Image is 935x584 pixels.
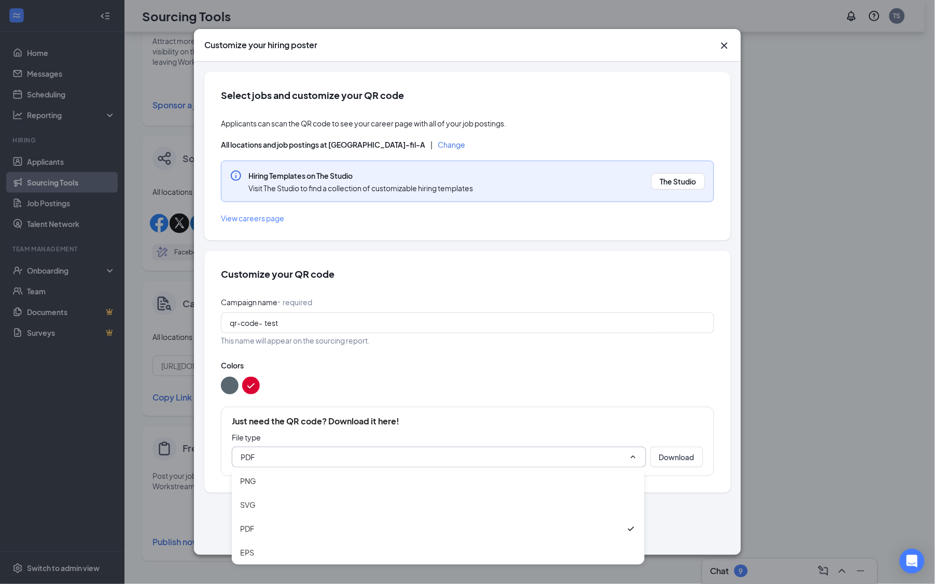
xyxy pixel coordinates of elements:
div: | [430,139,432,150]
span: Applicants can scan the QR code to see your career page with all of your job postings. [221,118,714,129]
span: Campaign name [221,297,277,307]
span: ⠂ required [277,297,312,307]
a: The Studio [660,176,696,187]
input: campaign name [264,317,705,329]
svg: Checkmark [626,524,636,534]
div: PDF [240,523,254,535]
svg: Info [230,169,242,182]
h2: Select jobs and customize your QR code [221,89,714,102]
button: color button #DD0033 [242,377,260,394]
p: File type [232,432,703,443]
span: All locations and job postings at [GEOGRAPHIC_DATA]-fil-A [221,140,425,149]
h3: Customize your hiring poster [204,39,317,51]
button: Close [718,39,731,52]
div: SVG [240,500,256,511]
div: EPS [240,547,254,559]
svg: Cross [718,39,731,52]
h5: Just need the QR code? Download it here! [232,416,703,427]
span: View careers page [221,213,284,223]
button: Download [650,447,703,467]
svg: ChevronUp [629,453,637,461]
span: This name will appear on the sourcing report. [221,335,714,346]
button: The Studio [651,173,705,190]
button: Change [438,141,465,148]
div: Open Intercom Messenger [900,549,925,574]
span: qr-code- [230,318,262,327]
a: View careers page [221,212,714,224]
span: Hiring Templates on The Studio [248,170,473,181]
span: Colors [221,360,714,371]
span: Visit The Studio to find a collection of customizable hiring templates [248,183,473,193]
div: PNG [240,476,256,487]
h2: Customize your QR code [221,267,714,280]
button: color button #586770 [221,377,239,394]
